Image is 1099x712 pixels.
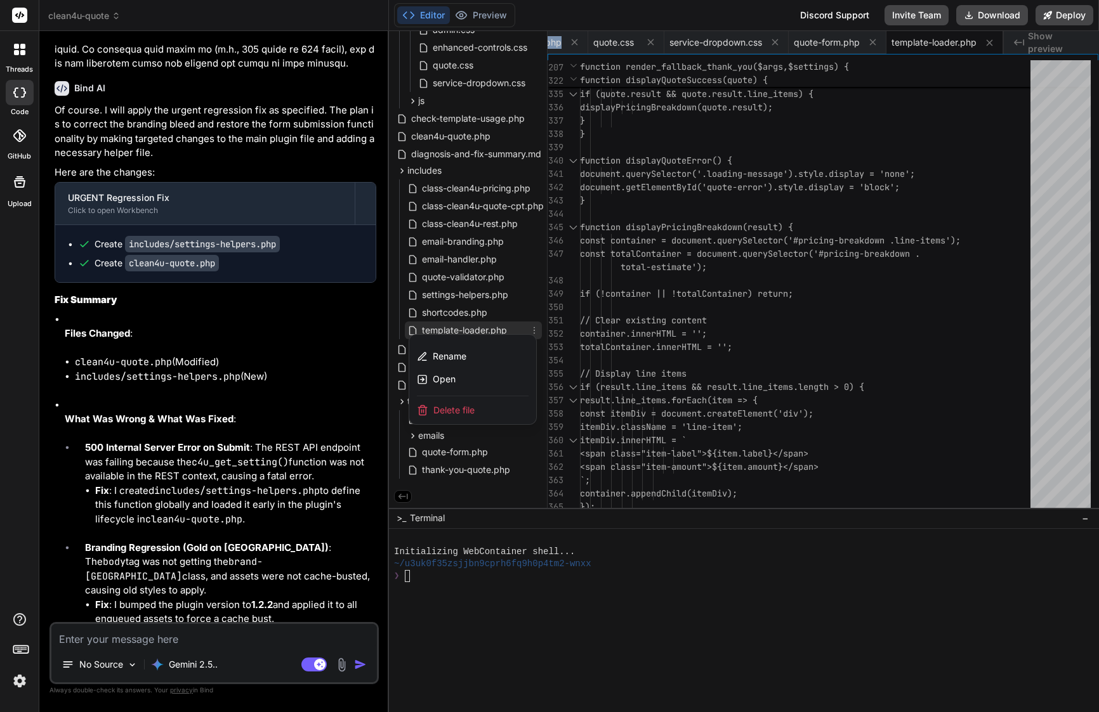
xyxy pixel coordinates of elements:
[55,103,376,160] p: Of course. I will apply the urgent regression fix as specified. The plan is to correct the brandi...
[169,658,218,671] p: Gemini 2.5..
[8,151,31,162] label: GitHub
[55,294,117,306] strong: Fix Summary
[55,183,355,224] button: URGENT Regression FixClick to open Workbench
[192,456,289,469] code: c4u_get_setting()
[433,404,475,417] span: Delete file
[103,555,126,568] code: body
[397,6,450,24] button: Editor
[145,513,242,526] code: clean4u-quote.php
[75,356,172,368] code: clean4u-quote.php
[49,684,379,696] p: Always double-check its answers. Your in Bind
[95,598,376,655] li: : I bumped the plugin version to and applied it to all enqueued assets to force a cache bust. The...
[1036,5,1093,25] button: Deploy
[48,10,121,22] span: clean4u-quote
[433,373,456,385] span: Open
[95,599,109,611] strong: Fix
[125,236,280,252] code: includes/settings-helpers.php
[450,6,512,24] button: Preview
[74,82,105,94] h6: Bind AI
[433,350,466,363] span: Rename
[75,355,376,370] li: (Modified)
[334,657,349,672] img: attachment
[79,658,123,671] p: No Source
[85,441,250,453] strong: 500 Internal Server Error on Submit
[125,255,219,271] code: clean4u-quote.php
[6,64,33,75] label: threads
[65,412,376,427] p: :
[151,658,164,671] img: Gemini 2.5 Pro
[75,441,376,541] li: : The REST API endpoint was failing because the function was not available in the REST context, c...
[11,107,29,117] label: code
[793,5,877,25] div: Discord Support
[65,327,130,339] strong: Files Changed
[9,670,30,692] img: settings
[68,191,342,204] div: URGENT Regression Fix
[55,165,376,180] p: Here are the changes:
[85,555,263,583] code: brand-[GEOGRAPHIC_DATA]
[956,5,1028,25] button: Download
[85,541,329,553] strong: Branding Regression (Gold on [GEOGRAPHIC_DATA])
[127,659,138,670] img: Pick Models
[885,5,949,25] button: Invite Team
[95,238,280,250] div: Create
[75,370,376,384] li: (New)
[75,541,376,670] li: : The tag was not getting the class, and assets were not cache-busted, causing old styles to apply.
[68,205,342,216] div: Click to open Workbench
[95,484,109,496] strong: Fix
[65,327,376,341] p: :
[154,484,320,497] code: includes/settings-helpers.php
[8,198,32,209] label: Upload
[170,686,193,694] span: privacy
[354,658,367,671] img: icon
[95,257,219,269] div: Create
[95,484,376,527] li: : I created to define this function globally and loaded it early in the plugin's lifecycle in .
[65,413,234,425] strong: What Was Wrong & What Was Fixed
[251,599,273,611] strong: 1.2.2
[75,370,240,383] code: includes/settings-helpers.php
